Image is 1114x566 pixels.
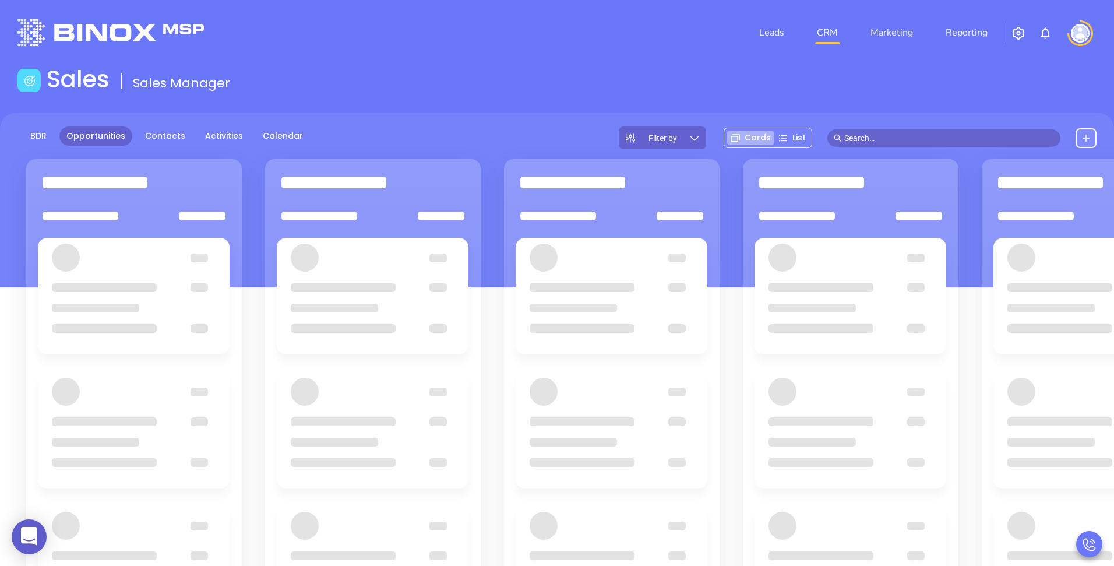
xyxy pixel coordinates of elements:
h1: Sales [47,65,110,93]
span: search [834,134,842,142]
img: iconNotification [1038,26,1052,40]
a: CRM [812,21,842,44]
img: logo [17,19,204,46]
a: BDR [23,126,54,146]
div: List [774,131,809,145]
a: Leads [755,21,789,44]
a: Marketing [866,21,918,44]
input: Search… [844,132,1054,145]
span: Sales Manager [133,74,230,92]
a: Calendar [256,126,310,146]
a: Activities [198,126,250,146]
img: user [1071,24,1090,43]
span: Filter by [648,134,677,142]
div: Cards [727,131,774,145]
a: Contacts [138,126,192,146]
a: Reporting [941,21,992,44]
img: iconSetting [1011,26,1025,40]
a: Opportunities [59,126,132,146]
